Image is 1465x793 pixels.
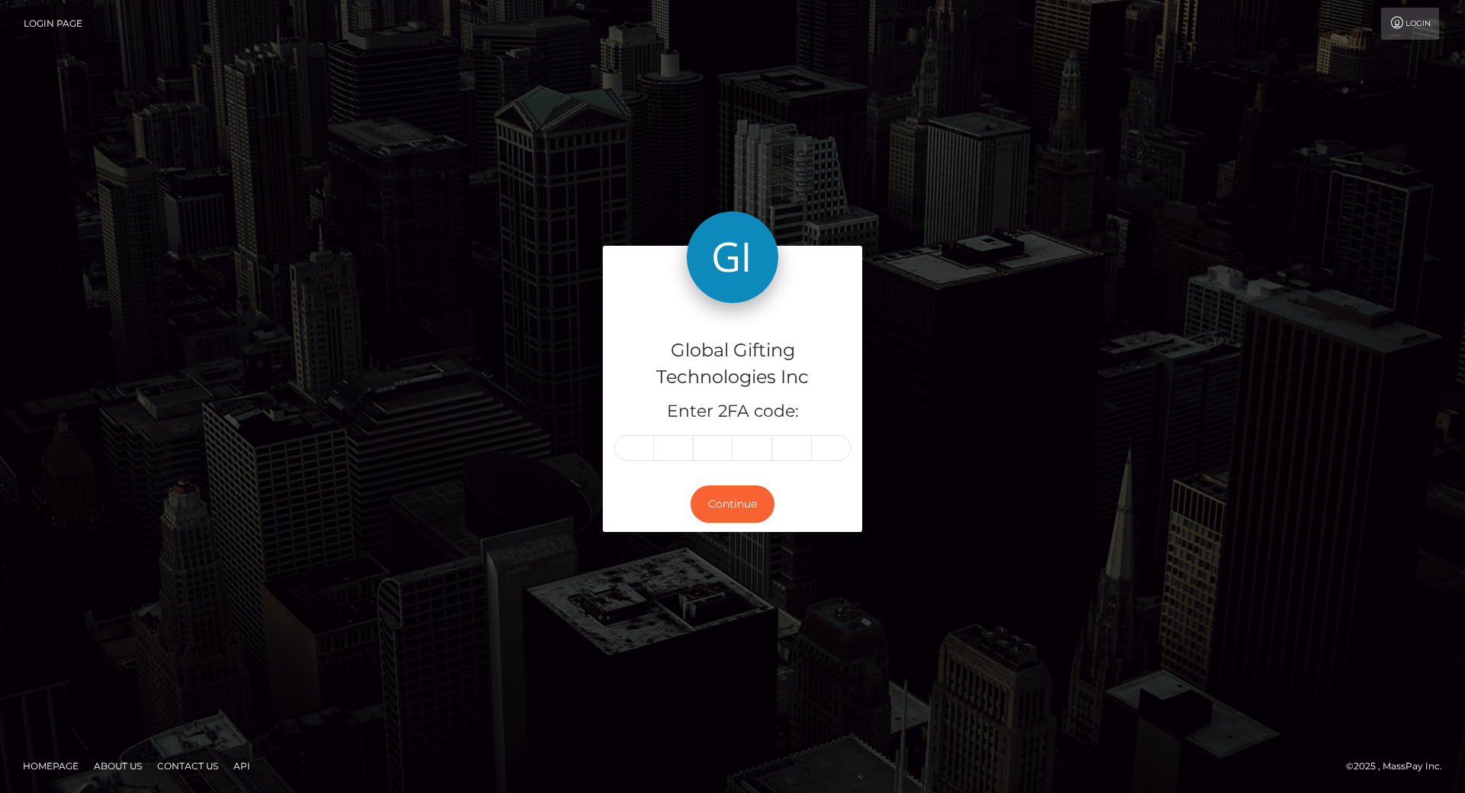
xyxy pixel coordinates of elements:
[88,754,148,778] a: About Us
[1381,8,1439,40] a: Login
[24,8,82,40] a: Login Page
[1346,758,1454,775] div: © 2025 , MassPay Inc.
[614,337,851,391] h4: Global Gifting Technologies Inc
[614,400,851,424] h5: Enter 2FA code:
[227,754,256,778] a: API
[687,211,778,303] img: Global Gifting Technologies Inc
[691,485,774,523] button: Continue
[17,754,85,778] a: Homepage
[151,754,224,778] a: Contact Us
